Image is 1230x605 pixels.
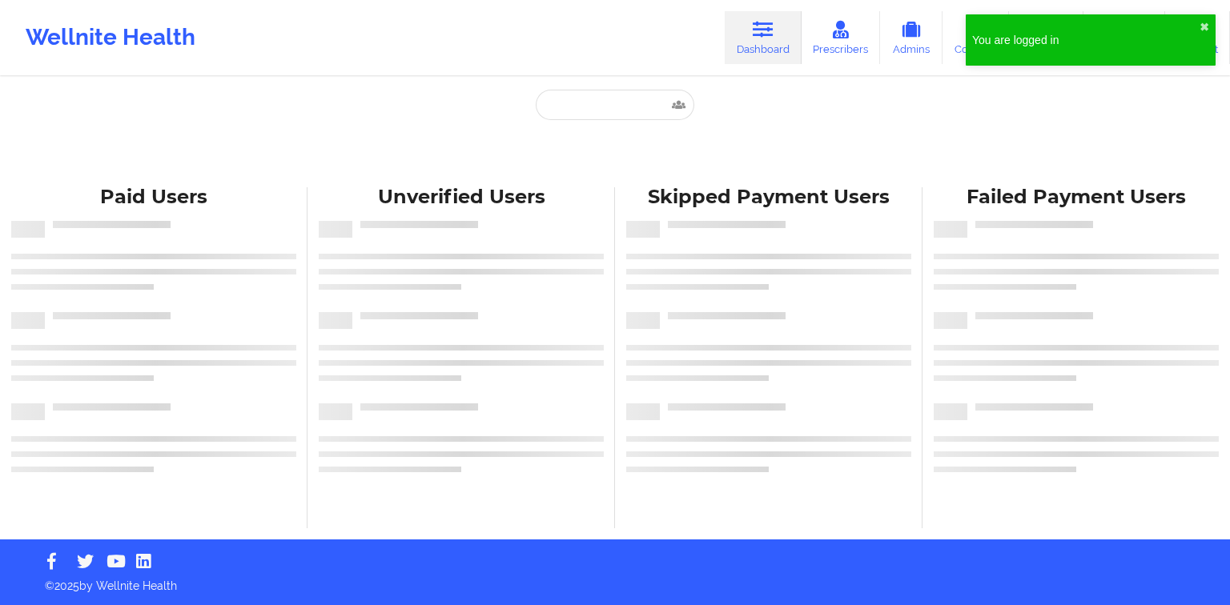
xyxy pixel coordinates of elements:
[880,11,943,64] a: Admins
[34,567,1196,594] p: © 2025 by Wellnite Health
[1200,21,1209,34] button: close
[626,185,911,210] div: Skipped Payment Users
[972,32,1200,48] div: You are logged in
[943,11,1009,64] a: Coaches
[319,185,604,210] div: Unverified Users
[725,11,802,64] a: Dashboard
[934,185,1219,210] div: Failed Payment Users
[802,11,881,64] a: Prescribers
[11,185,296,210] div: Paid Users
